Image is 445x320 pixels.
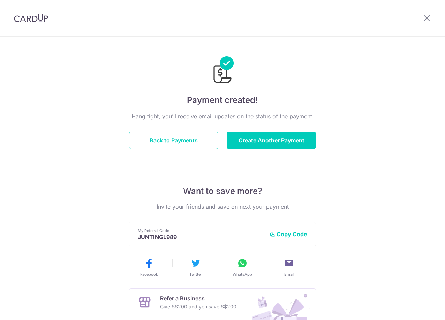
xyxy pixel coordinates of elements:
[129,132,218,149] button: Back to Payments
[284,271,294,277] span: Email
[160,303,236,311] p: Give S$200 and you save S$200
[400,299,438,317] iframe: Opens a widget where you can find more information
[160,294,236,303] p: Refer a Business
[138,228,264,233] p: My Referral Code
[175,258,216,277] button: Twitter
[128,258,169,277] button: Facebook
[129,186,316,197] p: Want to save more?
[227,132,316,149] button: Create Another Payment
[189,271,202,277] span: Twitter
[14,14,48,22] img: CardUp
[129,202,316,211] p: Invite your friends and save on next your payment
[129,112,316,120] p: Hang tight, you’ll receive email updates on the status of the payment.
[138,233,264,240] p: JUNTINGL989
[233,271,252,277] span: WhatsApp
[129,94,316,106] h4: Payment created!
[222,258,263,277] button: WhatsApp
[270,231,307,238] button: Copy Code
[140,271,158,277] span: Facebook
[211,56,234,85] img: Payments
[269,258,310,277] button: Email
